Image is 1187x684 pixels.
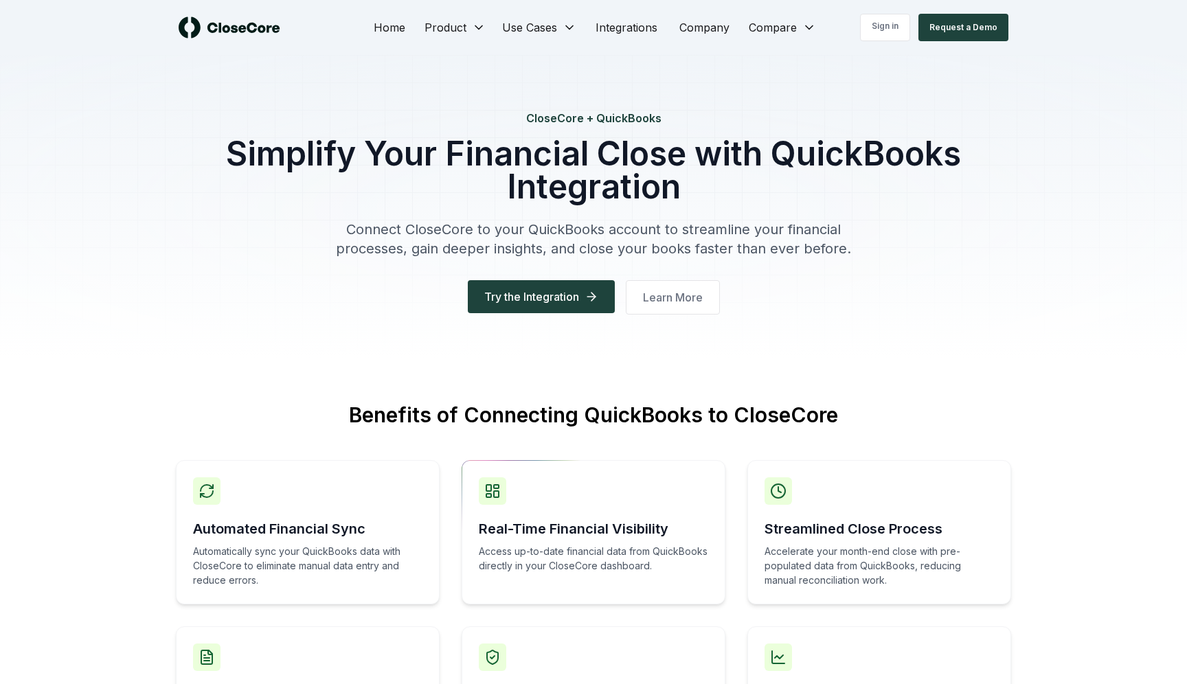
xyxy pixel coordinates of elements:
p: Automatically sync your QuickBooks data with CloseCore to eliminate manual data entry and reduce ... [193,544,422,587]
button: Compare [741,14,824,41]
a: Integrations [585,14,668,41]
a: Home [363,14,416,41]
h3: Real-Time Financial Visibility [479,519,708,538]
h4: CloseCore + QuickBooks [176,110,1011,126]
a: Sign in [860,14,910,41]
h3: Streamlined Close Process [765,519,994,538]
p: Connect CloseCore to your QuickBooks account to streamline your financial processes, gain deeper ... [330,220,857,258]
a: Company [668,14,741,41]
span: Use Cases [502,19,557,36]
p: Accelerate your month-end close with pre-populated data from QuickBooks, reducing manual reconcil... [765,544,994,587]
span: Product [425,19,466,36]
span: Compare [749,19,797,36]
p: Access up-to-date financial data from QuickBooks directly in your CloseCore dashboard. [479,544,708,573]
button: Try the Integration [468,280,615,313]
img: logo [179,16,280,38]
button: Request a Demo [918,14,1008,41]
button: Learn More [626,280,720,315]
h2: Benefits of Connecting QuickBooks to CloseCore [176,402,1011,460]
button: Product [416,14,494,41]
a: Try the Integration [468,280,615,315]
h3: Automated Financial Sync [193,519,422,538]
h1: Simplify Your Financial Close with QuickBooks Integration [176,137,1011,203]
button: Use Cases [494,14,585,41]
